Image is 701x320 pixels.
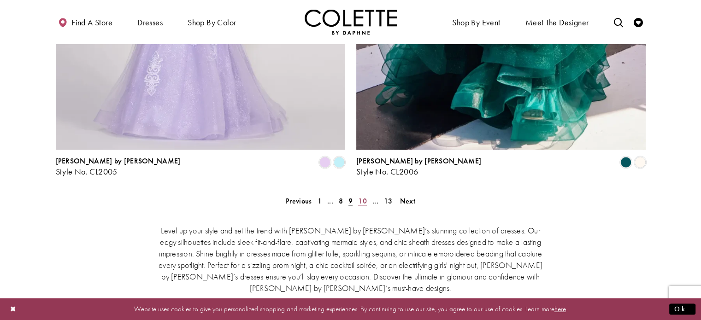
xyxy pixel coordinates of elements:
span: Dresses [137,18,163,27]
span: Next [400,196,415,205]
a: Visit Home Page [305,9,397,35]
a: 1 [315,194,324,207]
img: Colette by Daphne [305,9,397,35]
a: Toggle search [611,9,625,35]
a: 8 [336,194,346,207]
span: 13 [384,196,393,205]
a: Prev Page [283,194,314,207]
a: ... [324,194,336,207]
span: 10 [358,196,367,205]
span: Shop By Event [452,18,500,27]
button: Close Dialog [6,301,21,317]
span: Shop by color [188,18,236,27]
a: 10 [355,194,370,207]
span: 9 [348,196,353,205]
a: here [554,304,566,314]
span: Shop by color [185,9,238,35]
span: ... [372,196,378,205]
span: [PERSON_NAME] by [PERSON_NAME] [356,156,481,165]
a: Find a store [56,9,115,35]
span: Meet the designer [525,18,589,27]
a: Meet the designer [523,9,591,35]
a: ... [370,194,381,207]
span: [PERSON_NAME] by [PERSON_NAME] [56,156,181,165]
span: Current page [346,194,355,207]
span: Style No. CL2006 [356,166,418,176]
button: Submit Dialog [669,303,695,315]
div: Colette by Daphne Style No. CL2005 [56,157,181,176]
span: 8 [339,196,343,205]
span: Find a store [71,18,112,27]
span: Dresses [135,9,165,35]
i: Lilac [319,157,330,168]
a: Check Wishlist [631,9,645,35]
i: Diamond White [635,157,646,168]
p: Level up your style and set the trend with [PERSON_NAME] by [PERSON_NAME]’s stunning collection o... [155,224,547,293]
span: ... [327,196,333,205]
span: 1 [318,196,322,205]
i: Spruce [620,157,631,168]
a: Next Page [397,194,418,207]
a: 13 [381,194,395,207]
span: Style No. CL2005 [56,166,118,176]
p: Website uses cookies to give you personalized shopping and marketing experiences. By continuing t... [66,303,635,315]
span: Shop By Event [450,9,502,35]
i: Light Blue [334,157,345,168]
span: Previous [286,196,312,205]
div: Colette by Daphne Style No. CL2006 [356,157,481,176]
